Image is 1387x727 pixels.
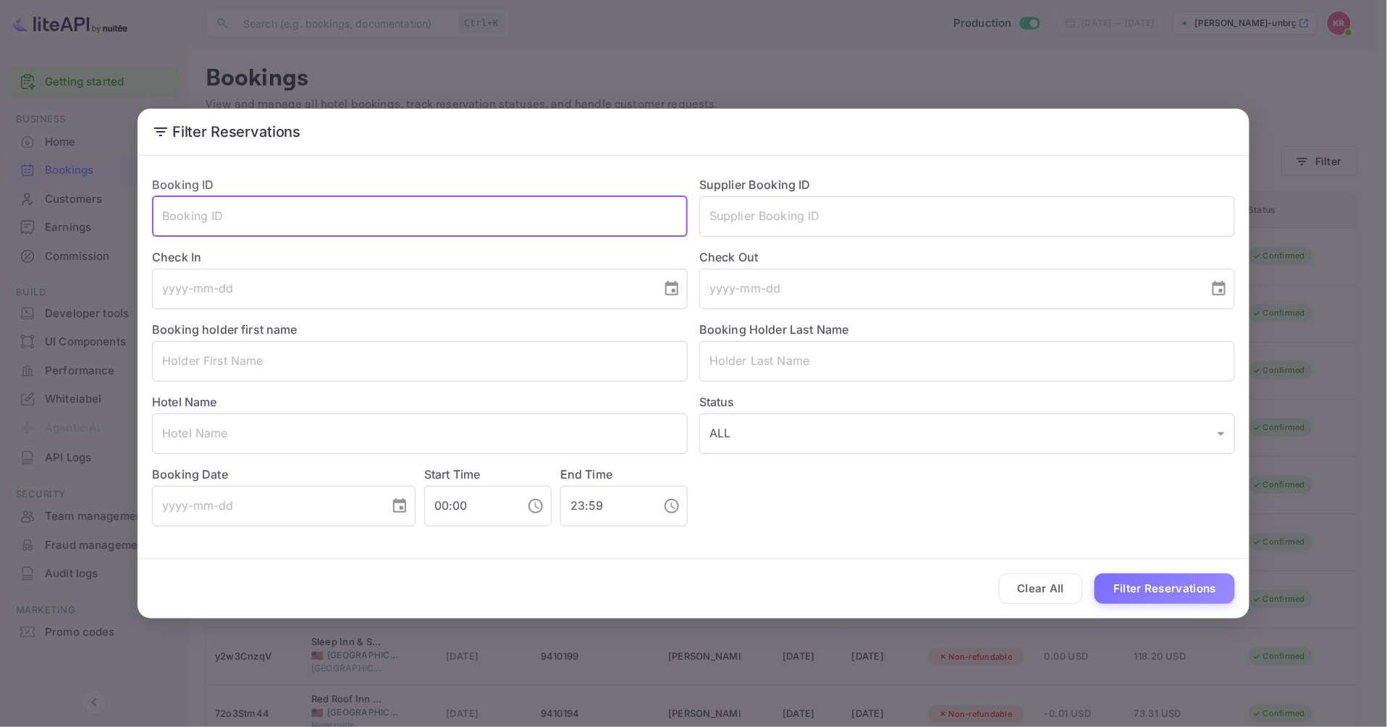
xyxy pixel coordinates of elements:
[152,196,688,237] input: Booking ID
[521,492,550,521] button: Choose time, selected time is 12:00 AM
[1095,573,1235,605] button: Filter Reservations
[657,274,686,303] button: Choose date
[560,467,612,482] label: End Time
[152,413,688,454] input: Hotel Name
[699,322,849,337] label: Booking Holder Last Name
[699,393,1235,411] label: Status
[152,177,214,192] label: Booking ID
[1205,274,1234,303] button: Choose date
[152,269,652,309] input: yyyy-mm-dd
[699,413,1235,454] div: ALL
[699,269,1199,309] input: yyyy-mm-dd
[699,196,1235,237] input: Supplier Booking ID
[385,492,414,521] button: Choose date
[999,573,1084,605] button: Clear All
[424,486,515,526] input: hh:mm
[152,341,688,382] input: Holder First Name
[152,395,217,409] label: Hotel Name
[152,248,688,266] label: Check In
[152,466,416,483] label: Booking Date
[699,341,1235,382] input: Holder Last Name
[699,177,811,192] label: Supplier Booking ID
[560,486,652,526] input: hh:mm
[657,492,686,521] button: Choose time, selected time is 11:59 PM
[152,486,379,526] input: yyyy-mm-dd
[424,467,481,482] label: Start Time
[152,322,298,337] label: Booking holder first name
[138,109,1249,155] h2: Filter Reservations
[699,248,1235,266] label: Check Out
